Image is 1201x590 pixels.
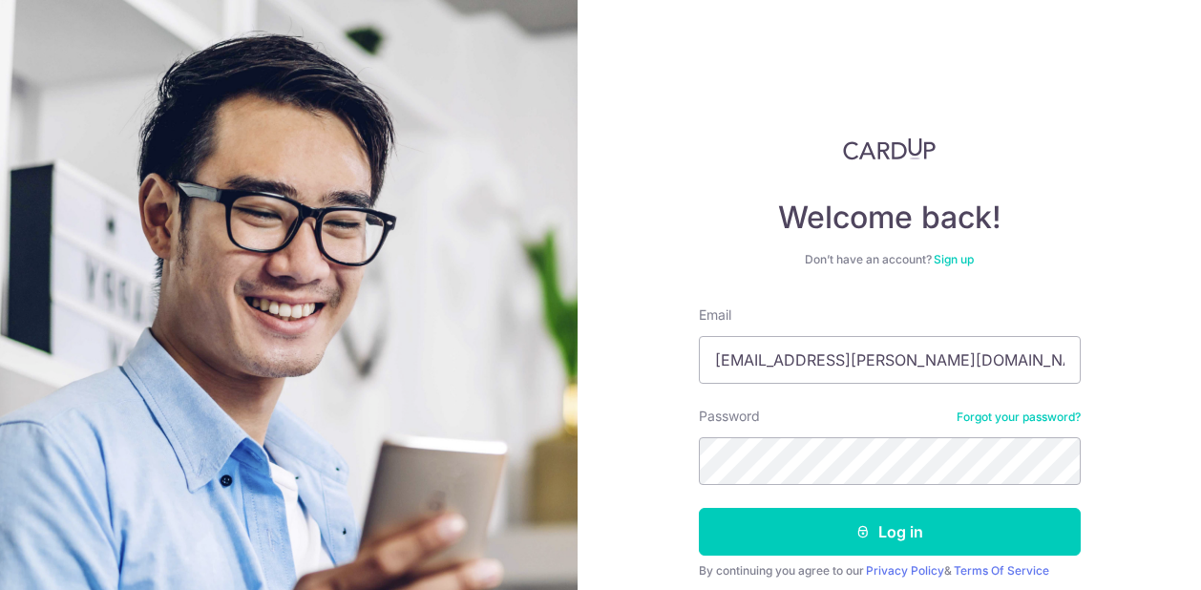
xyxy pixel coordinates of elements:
[954,563,1049,578] a: Terms Of Service
[699,306,731,325] label: Email
[843,137,937,160] img: CardUp Logo
[699,199,1081,237] h4: Welcome back!
[699,252,1081,267] div: Don’t have an account?
[957,410,1081,425] a: Forgot your password?
[934,252,974,266] a: Sign up
[699,508,1081,556] button: Log in
[699,336,1081,384] input: Enter your Email
[699,407,760,426] label: Password
[866,563,944,578] a: Privacy Policy
[699,563,1081,579] div: By continuing you agree to our &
